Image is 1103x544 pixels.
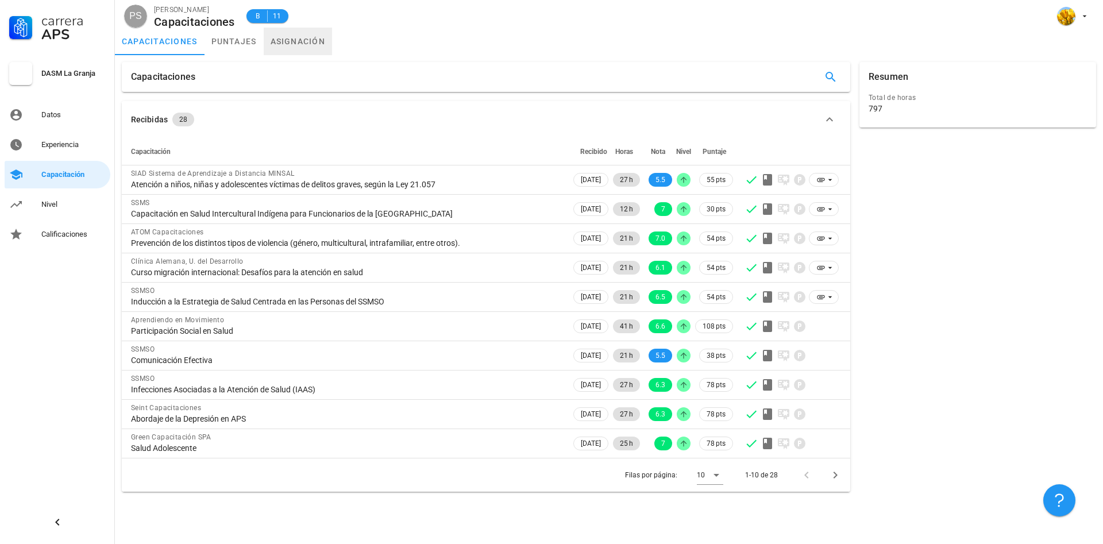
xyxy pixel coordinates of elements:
span: 7.0 [655,232,665,245]
div: Capacitaciones [131,62,195,92]
div: Infecciones Asociadas a la Atención de Salud (IAAS) [131,384,562,395]
div: [PERSON_NAME] [154,4,235,16]
span: 21 h [620,349,633,362]
div: Comunicación Efectiva [131,355,562,365]
span: Nota [651,148,665,156]
span: 5.5 [655,349,665,362]
span: 38 pts [707,350,726,361]
span: 78 pts [707,408,726,420]
a: Datos [5,101,110,129]
span: Nivel [676,148,691,156]
span: ATOM Capacitaciones [131,228,204,236]
div: Total de horas [869,92,1087,103]
span: 78 pts [707,438,726,449]
span: Aprendiendo en Movimiento [131,316,224,324]
span: Horas [615,148,633,156]
div: avatar [1057,7,1075,25]
div: Inducción a la Estrategia de Salud Centrada en las Personas del SSMSO [131,296,562,307]
span: [DATE] [581,261,601,274]
div: Capacitación [41,170,106,179]
span: [DATE] [581,349,601,362]
span: [DATE] [581,408,601,420]
div: Curso migración internacional: Desafíos para la atención en salud [131,267,562,277]
div: Calificaciones [41,230,106,239]
span: [DATE] [581,291,601,303]
span: Clínica Alemana, U. del Desarrollo [131,257,244,265]
button: Recibidas 28 [122,101,850,138]
div: Prevención de los distintos tipos de violencia (género, multicultural, intrafamiliar, entre otros). [131,238,562,248]
span: 7 [661,437,665,450]
div: Capacitaciones [154,16,235,28]
div: Nivel [41,200,106,209]
div: Salud Adolescente [131,443,562,453]
span: 12 h [620,202,633,216]
div: Datos [41,110,106,119]
a: asignación [264,28,333,55]
span: 7 [661,202,665,216]
span: 21 h [620,290,633,304]
span: 6.6 [655,319,665,333]
div: Abordaje de la Depresión en APS [131,414,562,424]
div: Participación Social en Salud [131,326,562,336]
span: SSMS [131,199,150,207]
span: 6.5 [655,290,665,304]
span: 28 [179,113,187,126]
span: 30 pts [707,203,726,215]
div: 1-10 de 28 [745,470,778,480]
div: 10 [697,470,705,480]
span: 27 h [620,378,633,392]
div: Recibidas [131,113,168,126]
span: 54 pts [707,233,726,244]
span: SSMSO [131,345,155,353]
span: 21 h [620,232,633,245]
div: Capacitación en Salud Intercultural Indígena para Funcionarios de la [GEOGRAPHIC_DATA] [131,209,562,219]
div: Filas por página: [625,458,723,492]
th: Nivel [674,138,693,165]
span: 6.3 [655,378,665,392]
span: B [253,10,263,22]
span: [DATE] [581,437,601,450]
span: 5.5 [655,173,665,187]
span: [DATE] [581,232,601,245]
div: Experiencia [41,140,106,149]
div: avatar [124,5,147,28]
span: 41 h [620,319,633,333]
a: capacitaciones [115,28,205,55]
span: 6.3 [655,407,665,421]
th: Recibido [571,138,611,165]
span: SSMSO [131,287,155,295]
div: DASM La Granja [41,69,106,78]
span: 78 pts [707,379,726,391]
div: Carrera [41,14,106,28]
span: [DATE] [581,320,601,333]
th: Nota [642,138,674,165]
th: Capacitación [122,138,571,165]
span: Green Capacitación SPA [131,433,211,441]
span: [DATE] [581,173,601,186]
span: 55 pts [707,174,726,186]
span: Recibido [580,148,607,156]
th: Horas [611,138,642,165]
div: APS [41,28,106,41]
a: Capacitación [5,161,110,188]
span: 6.1 [655,261,665,275]
span: [DATE] [581,379,601,391]
div: 797 [869,103,882,114]
span: Puntaje [703,148,726,156]
div: Atención a niños, niñas y adolescentes víctimas de delitos graves, según la Ley 21.057 [131,179,562,190]
span: 108 pts [703,321,726,332]
span: 54 pts [707,291,726,303]
span: SIAD Sistema de Aprendizaje a Distancia MINSAL [131,169,294,178]
div: 10Filas por página: [697,466,723,484]
a: Calificaciones [5,221,110,248]
span: Capacitación [131,148,171,156]
div: Resumen [869,62,908,92]
a: Experiencia [5,131,110,159]
span: 11 [272,10,281,22]
span: 21 h [620,261,633,275]
span: [DATE] [581,203,601,215]
a: Nivel [5,191,110,218]
span: 27 h [620,173,633,187]
span: PS [129,5,141,28]
span: 27 h [620,407,633,421]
